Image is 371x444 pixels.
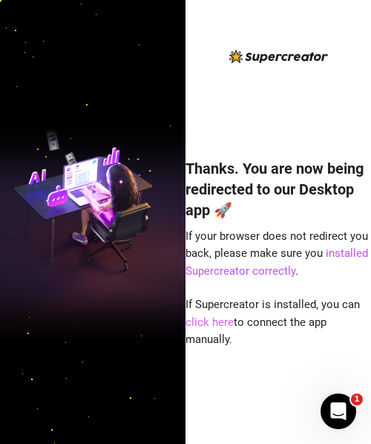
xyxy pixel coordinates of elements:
span: 1 [351,394,363,405]
span: If Supercreator is installed, you can to connect the app manually. [185,298,360,346]
a: click here [185,316,234,329]
img: logo-BBDzfeDw.svg [229,50,328,63]
a: installed Supercreator correctly [185,247,368,278]
h4: Thanks. You are now being redirected to our Desktop app 🚀 [185,158,371,221]
iframe: Intercom live chat [321,394,356,429]
span: If your browser does not redirect you back, please make sure you . [185,229,368,278]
